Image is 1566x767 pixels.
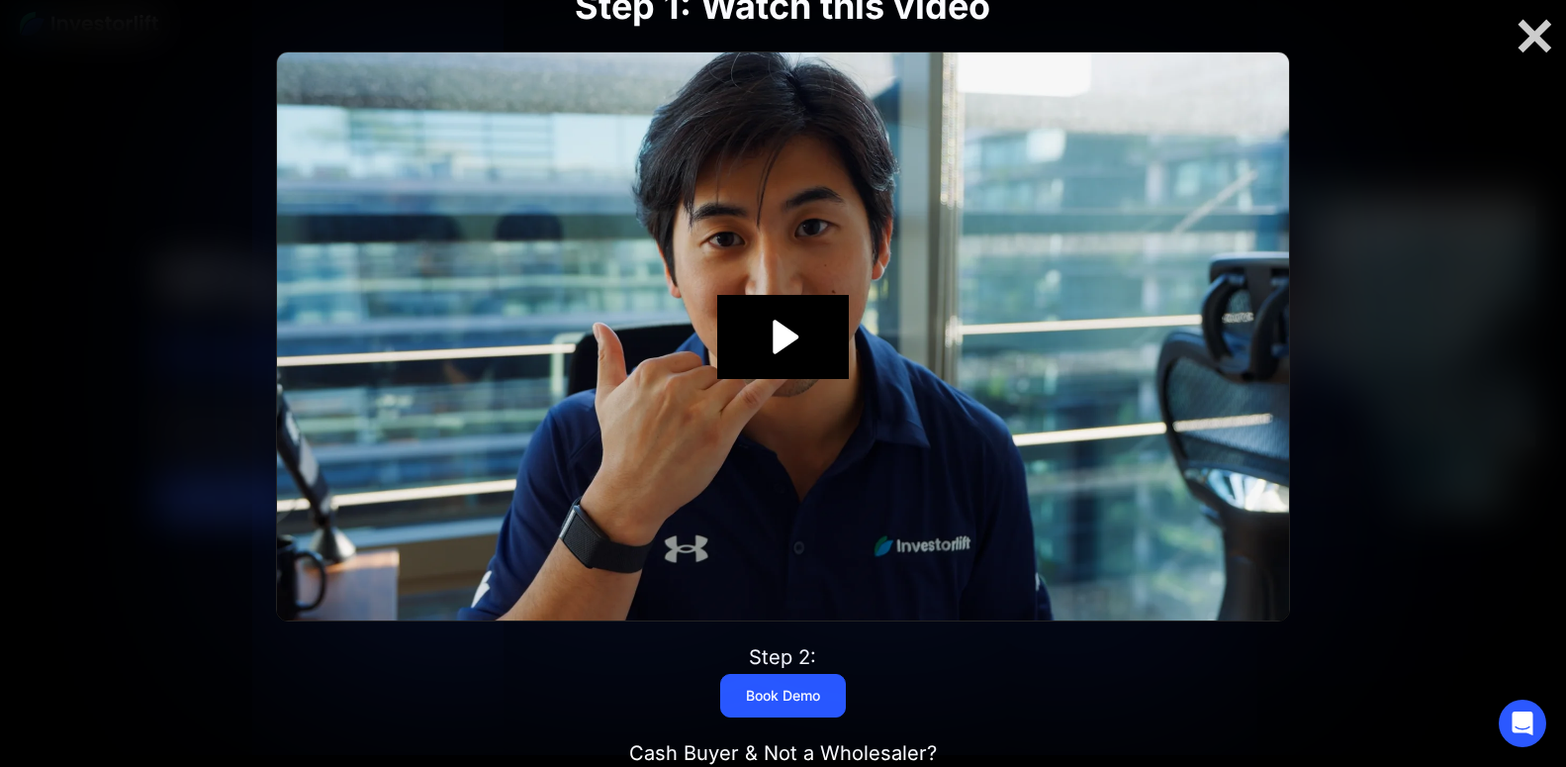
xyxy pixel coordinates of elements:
a: Book Demo [720,674,846,718]
img: Video Thumbnail [277,52,1289,622]
div: Step 2: [749,645,816,670]
div: Open Intercom Messenger [1499,700,1546,747]
button: Play Video: Investorlift In Under 2 Minutes [717,295,849,379]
